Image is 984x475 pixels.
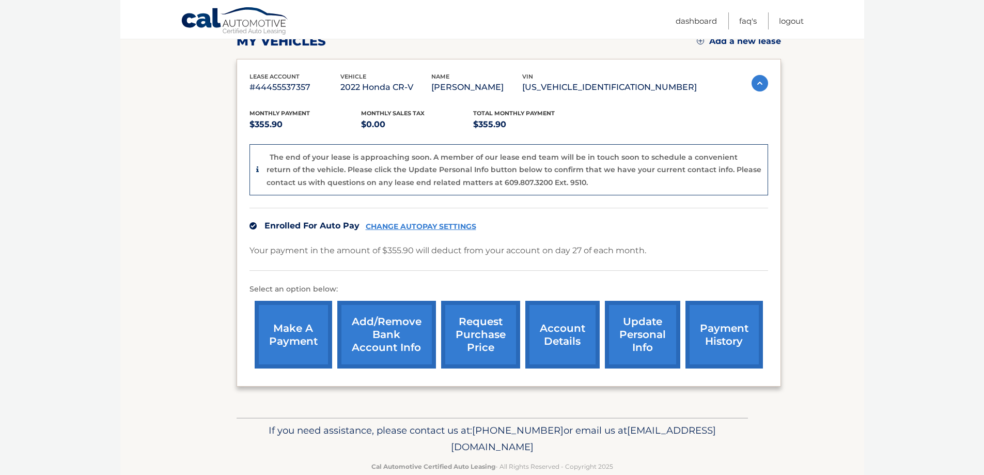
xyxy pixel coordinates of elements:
[361,110,425,117] span: Monthly sales Tax
[243,422,741,455] p: If you need assistance, please contact us at: or email us at
[255,301,332,369] a: make a payment
[685,301,763,369] a: payment history
[752,75,768,91] img: accordion-active.svg
[249,73,300,80] span: lease account
[605,301,680,369] a: update personal info
[522,80,697,95] p: [US_VEHICLE_IDENTIFICATION_NUMBER]
[522,73,533,80] span: vin
[779,12,804,29] a: Logout
[340,80,431,95] p: 2022 Honda CR-V
[697,36,781,47] a: Add a new lease
[249,110,310,117] span: Monthly Payment
[431,73,449,80] span: name
[473,117,585,132] p: $355.90
[371,463,495,470] strong: Cal Automotive Certified Auto Leasing
[431,80,522,95] p: [PERSON_NAME]
[739,12,757,29] a: FAQ's
[366,222,476,231] a: CHANGE AUTOPAY SETTINGS
[525,301,600,369] a: account details
[472,424,564,436] span: [PHONE_NUMBER]
[441,301,520,369] a: request purchase price
[249,243,646,258] p: Your payment in the amount of $355.90 will deduct from your account on day 27 of each month.
[340,73,366,80] span: vehicle
[249,283,768,296] p: Select an option below:
[249,117,362,132] p: $355.90
[676,12,717,29] a: Dashboard
[473,110,555,117] span: Total Monthly Payment
[451,424,716,453] span: [EMAIL_ADDRESS][DOMAIN_NAME]
[361,117,473,132] p: $0.00
[237,34,326,49] h2: my vehicles
[337,301,436,369] a: Add/Remove bank account info
[249,80,340,95] p: #44455537357
[249,222,257,229] img: check.svg
[181,7,289,37] a: Cal Automotive
[264,221,360,231] span: Enrolled For Auto Pay
[243,461,741,472] p: - All Rights Reserved - Copyright 2025
[697,37,704,44] img: add.svg
[267,152,761,187] p: The end of your lease is approaching soon. A member of our lease end team will be in touch soon t...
